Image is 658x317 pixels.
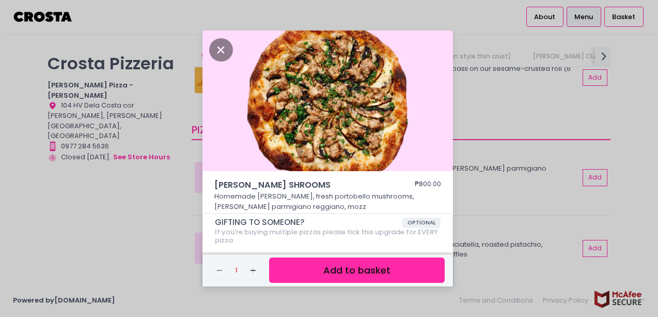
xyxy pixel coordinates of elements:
div: ₱800.00 [415,179,441,191]
span: GIFTING TO SOMEONE? [215,218,402,227]
p: Homemade [PERSON_NAME], fresh portobello mushrooms, [PERSON_NAME] parmigiano reggiano, mozz [214,191,442,212]
img: SALCICCIA SHROOMS [202,31,453,171]
button: Add to basket [269,258,445,283]
div: If you're buying multiple pizzas please tick this upgrade for EVERY pizza [215,228,441,244]
button: Close [209,44,233,54]
span: [PERSON_NAME] SHROOMS [214,179,385,191]
span: OPTIONAL [402,218,441,228]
